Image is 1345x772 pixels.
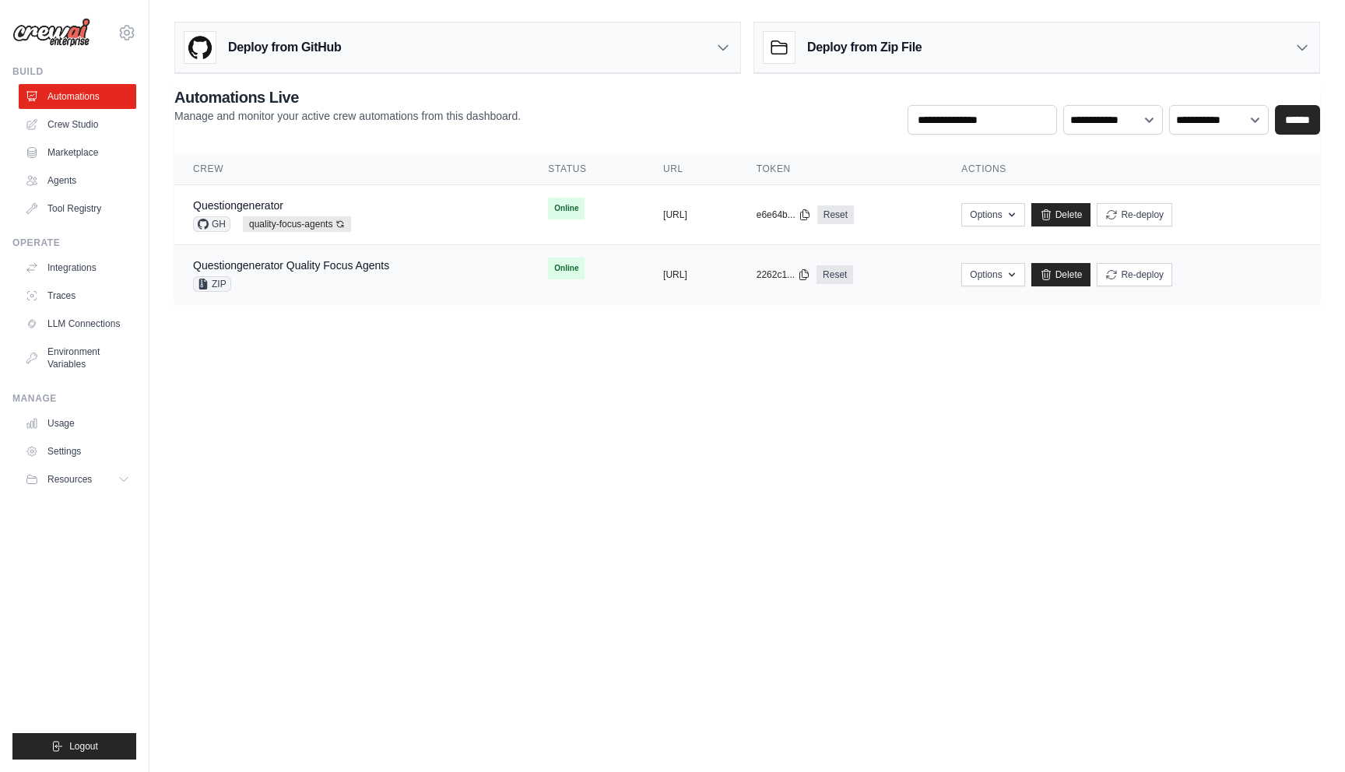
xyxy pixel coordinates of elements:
[12,392,136,405] div: Manage
[548,198,585,219] span: Online
[19,311,136,336] a: LLM Connections
[548,258,585,279] span: Online
[174,86,521,108] h2: Automations Live
[757,209,811,221] button: e6e64b...
[738,153,943,185] th: Token
[19,411,136,436] a: Usage
[193,276,231,292] span: ZIP
[174,108,521,124] p: Manage and monitor your active crew automations from this dashboard.
[1097,203,1172,226] button: Re-deploy
[184,32,216,63] img: GitHub Logo
[644,153,738,185] th: URL
[19,112,136,137] a: Crew Studio
[943,153,1320,185] th: Actions
[1097,263,1172,286] button: Re-deploy
[193,199,283,212] a: Questiongenerator
[228,38,341,57] h3: Deploy from GitHub
[193,259,389,272] a: Questiongenerator Quality Focus Agents
[19,168,136,193] a: Agents
[19,283,136,308] a: Traces
[19,467,136,492] button: Resources
[12,237,136,249] div: Operate
[174,153,529,185] th: Crew
[47,473,92,486] span: Resources
[19,84,136,109] a: Automations
[961,203,1024,226] button: Options
[817,205,854,224] a: Reset
[193,216,230,232] span: GH
[1031,203,1091,226] a: Delete
[19,339,136,377] a: Environment Variables
[1031,263,1091,286] a: Delete
[19,140,136,165] a: Marketplace
[243,216,351,232] span: quality-focus-agents
[12,65,136,78] div: Build
[19,255,136,280] a: Integrations
[961,263,1024,286] button: Options
[19,196,136,221] a: Tool Registry
[816,265,853,284] a: Reset
[69,740,98,753] span: Logout
[19,439,136,464] a: Settings
[12,18,90,47] img: Logo
[807,38,922,57] h3: Deploy from Zip File
[757,268,810,281] button: 2262c1...
[529,153,644,185] th: Status
[12,733,136,760] button: Logout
